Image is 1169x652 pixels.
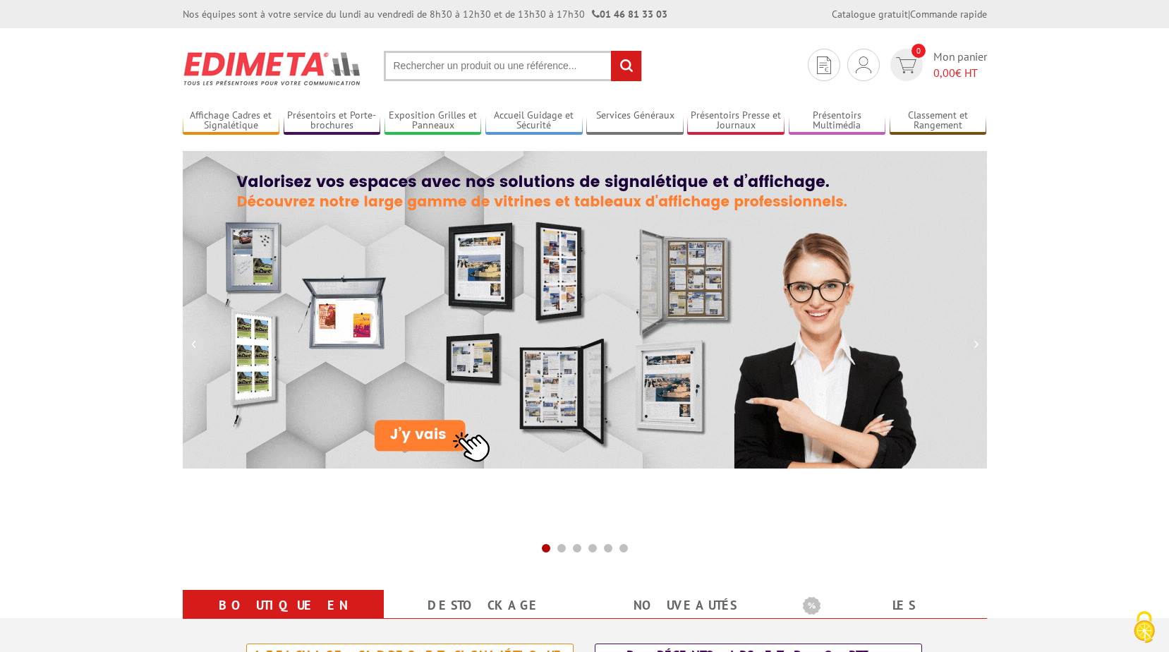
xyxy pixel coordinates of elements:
[602,593,769,618] a: nouveautés
[896,57,916,73] img: devis rapide
[856,56,871,73] img: devis rapide
[183,42,363,95] img: Présentoir, panneau, stand - Edimeta - PLV, affichage, mobilier bureau, entreprise
[611,51,641,81] input: rechercher
[789,109,886,133] a: Présentoirs Multimédia
[832,8,908,20] a: Catalogue gratuit
[1127,610,1162,645] img: Cookies (fenêtre modale)
[284,109,381,133] a: Présentoirs et Porte-brochures
[183,7,667,21] div: Nos équipes sont à votre service du lundi au vendredi de 8h30 à 12h30 et de 13h30 à 17h30
[890,109,987,133] a: Classement et Rangement
[933,66,955,80] span: 0,00
[832,7,987,21] div: |
[933,49,987,81] span: Mon panier
[803,593,979,621] b: Les promotions
[817,56,831,74] img: devis rapide
[401,593,568,618] a: Destockage
[803,593,970,644] a: Les promotions
[200,593,367,644] a: Boutique en ligne
[933,65,987,81] span: € HT
[384,51,642,81] input: Rechercher un produit ou une référence...
[183,109,280,133] a: Affichage Cadres et Signalétique
[586,109,684,133] a: Services Généraux
[592,8,667,20] strong: 01 46 81 33 03
[687,109,785,133] a: Présentoirs Presse et Journaux
[1120,604,1169,652] button: Cookies (fenêtre modale)
[911,44,926,58] span: 0
[887,49,987,81] a: devis rapide 0 Mon panier 0,00€ HT
[910,8,987,20] a: Commande rapide
[485,109,583,133] a: Accueil Guidage et Sécurité
[384,109,482,133] a: Exposition Grilles et Panneaux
